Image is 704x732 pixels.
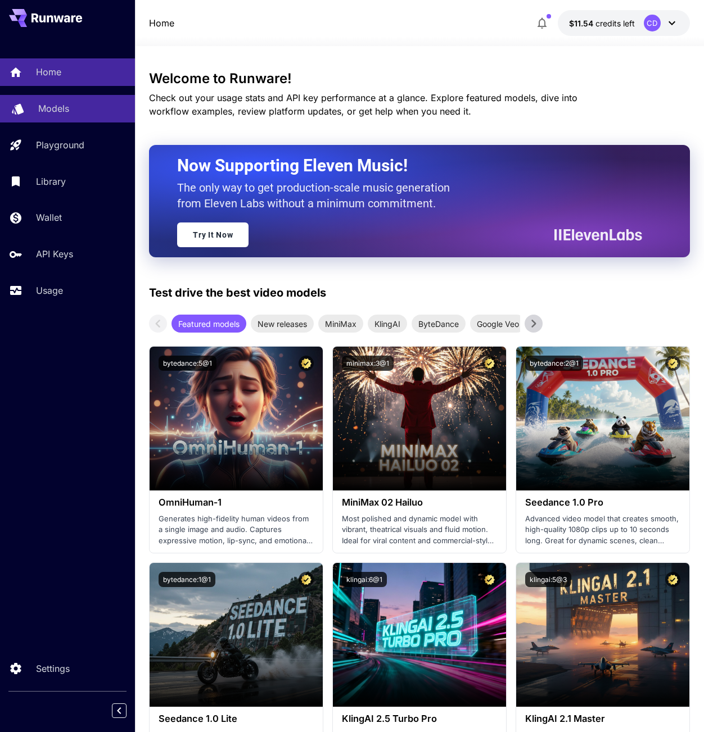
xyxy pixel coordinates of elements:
[318,315,363,333] div: MiniMax
[525,572,571,587] button: klingai:5@3
[159,572,215,587] button: bytedance:1@1
[525,356,583,371] button: bytedance:2@1
[333,563,506,707] img: alt
[149,71,689,87] h3: Welcome to Runware!
[342,572,387,587] button: klingai:6@1
[412,318,466,330] span: ByteDance
[525,513,680,547] p: Advanced video model that creates smooth, high-quality 1080p clips up to 10 seconds long. Great f...
[251,318,314,330] span: New releases
[342,713,497,724] h3: KlingAI 2.5 Turbo Pro
[482,356,497,371] button: Certified Model – Vetted for best performance and includes a commercial license.
[318,318,363,330] span: MiniMax
[36,662,70,675] p: Settings
[470,318,526,330] span: Google Veo
[172,318,246,330] span: Featured models
[38,102,69,115] p: Models
[150,563,323,707] img: alt
[172,315,246,333] div: Featured models
[412,315,466,333] div: ByteDance
[150,347,323,490] img: alt
[36,284,63,297] p: Usage
[525,713,680,724] h3: KlingAI 2.1 Master
[333,347,506,490] img: alt
[36,175,66,188] p: Library
[149,92,577,117] span: Check out your usage stats and API key performance at a glance. Explore featured models, dive int...
[36,65,61,79] p: Home
[159,713,314,724] h3: Seedance 1.0 Lite
[368,315,407,333] div: KlingAI
[112,703,127,718] button: Collapse sidebar
[177,180,458,211] p: The only way to get production-scale music generation from Eleven Labs without a minimum commitment.
[299,356,314,371] button: Certified Model – Vetted for best performance and includes a commercial license.
[525,497,680,508] h3: Seedance 1.0 Pro
[149,284,326,301] p: Test drive the best video models
[644,15,661,31] div: CD
[516,347,689,490] img: alt
[569,17,635,29] div: $11.5422
[177,155,633,176] h2: Now Supporting Eleven Music!
[516,563,689,707] img: alt
[159,356,216,371] button: bytedance:5@1
[342,497,497,508] h3: MiniMax 02 Hailuo
[36,247,73,261] p: API Keys
[558,10,690,36] button: $11.5422CD
[569,19,595,28] span: $11.54
[299,572,314,587] button: Certified Model – Vetted for best performance and includes a commercial license.
[342,356,394,371] button: minimax:3@1
[36,138,84,152] p: Playground
[342,513,497,547] p: Most polished and dynamic model with vibrant, theatrical visuals and fluid motion. Ideal for vira...
[159,513,314,547] p: Generates high-fidelity human videos from a single image and audio. Captures expressive motion, l...
[120,701,135,721] div: Collapse sidebar
[149,16,174,30] nav: breadcrumb
[36,211,62,224] p: Wallet
[368,318,407,330] span: KlingAI
[470,315,526,333] div: Google Veo
[177,222,249,247] a: Try It Now
[665,356,680,371] button: Certified Model – Vetted for best performance and includes a commercial license.
[159,497,314,508] h3: OmniHuman‑1
[251,315,314,333] div: New releases
[595,19,635,28] span: credits left
[482,572,497,587] button: Certified Model – Vetted for best performance and includes a commercial license.
[665,572,680,587] button: Certified Model – Vetted for best performance and includes a commercial license.
[149,16,174,30] a: Home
